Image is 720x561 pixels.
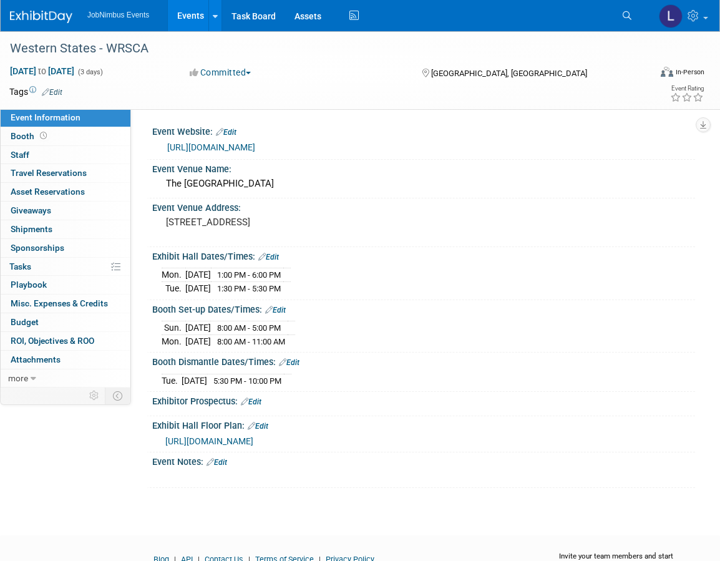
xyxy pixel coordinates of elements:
[9,85,62,98] td: Tags
[36,66,48,76] span: to
[1,183,130,201] a: Asset Reservations
[87,11,149,19] span: JobNimbus Events
[185,268,211,282] td: [DATE]
[1,295,130,313] a: Misc. Expenses & Credits
[152,416,695,432] div: Exhibit Hall Floor Plan:
[185,334,211,348] td: [DATE]
[11,354,61,364] span: Attachments
[6,37,636,60] div: Western States - WRSCA
[182,374,207,387] td: [DATE]
[216,128,236,137] a: Edit
[670,85,704,92] div: Event Rating
[162,334,185,348] td: Mon.
[217,270,281,280] span: 1:00 PM - 6:00 PM
[166,217,365,228] pre: [STREET_ADDRESS]
[162,374,182,387] td: Tue.
[1,109,130,127] a: Event Information
[185,282,211,295] td: [DATE]
[8,373,28,383] span: more
[152,452,695,469] div: Event Notes:
[162,268,185,282] td: Mon.
[1,220,130,238] a: Shipments
[1,258,130,276] a: Tasks
[217,323,281,333] span: 8:00 AM - 5:00 PM
[1,313,130,331] a: Budget
[248,422,268,431] a: Edit
[152,300,695,316] div: Booth Set-up Dates/Times:
[152,122,695,139] div: Event Website:
[265,306,286,315] a: Edit
[431,69,587,78] span: [GEOGRAPHIC_DATA], [GEOGRAPHIC_DATA]
[77,68,103,76] span: (3 days)
[675,67,704,77] div: In-Person
[9,261,31,271] span: Tasks
[37,131,49,140] span: Booth not reserved yet
[165,436,253,446] a: [URL][DOMAIN_NAME]
[11,224,52,234] span: Shipments
[11,150,29,160] span: Staff
[11,280,47,290] span: Playbook
[217,284,281,293] span: 1:30 PM - 5:30 PM
[1,202,130,220] a: Giveaways
[11,243,64,253] span: Sponsorships
[213,376,281,386] span: 5:30 PM - 10:00 PM
[11,336,94,346] span: ROI, Objectives & ROO
[11,298,108,308] span: Misc. Expenses & Credits
[241,398,261,406] a: Edit
[152,198,695,214] div: Event Venue Address:
[11,131,49,141] span: Booth
[152,353,695,369] div: Booth Dismantle Dates/Times:
[162,321,185,335] td: Sun.
[1,351,130,369] a: Attachments
[661,67,673,77] img: Format-Inperson.png
[258,253,279,261] a: Edit
[152,160,695,175] div: Event Venue Name:
[11,112,80,122] span: Event Information
[11,317,39,327] span: Budget
[10,11,72,23] img: ExhibitDay
[1,369,130,388] a: more
[162,174,686,193] div: The [GEOGRAPHIC_DATA]
[162,282,185,295] td: Tue.
[1,332,130,350] a: ROI, Objectives & ROO
[1,276,130,294] a: Playbook
[207,458,227,467] a: Edit
[1,164,130,182] a: Travel Reservations
[11,168,87,178] span: Travel Reservations
[185,66,256,79] button: Committed
[1,146,130,164] a: Staff
[1,127,130,145] a: Booth
[84,388,105,404] td: Personalize Event Tab Strip
[1,239,130,257] a: Sponsorships
[42,88,62,97] a: Edit
[659,4,683,28] img: Laly Matos
[105,388,131,404] td: Toggle Event Tabs
[279,358,299,367] a: Edit
[11,187,85,197] span: Asset Reservations
[217,337,285,346] span: 8:00 AM - 11:00 AM
[152,392,695,408] div: Exhibitor Prospectus:
[152,247,695,263] div: Exhibit Hall Dates/Times:
[11,205,51,215] span: Giveaways
[596,65,704,84] div: Event Format
[185,321,211,335] td: [DATE]
[9,66,75,77] span: [DATE] [DATE]
[167,142,255,152] a: [URL][DOMAIN_NAME]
